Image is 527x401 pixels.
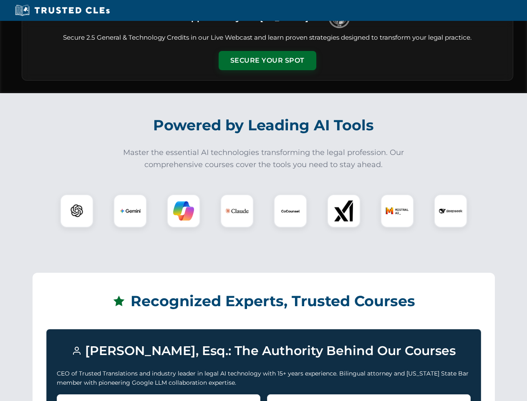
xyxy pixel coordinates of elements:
[381,194,414,228] div: Mistral AI
[57,340,471,362] h3: [PERSON_NAME], Esq.: The Authority Behind Our Courses
[57,369,471,388] p: CEO of Trusted Translations and industry leader in legal AI technology with 15+ years experience....
[434,194,467,228] div: DeepSeek
[46,287,481,316] h2: Recognized Experts, Trusted Courses
[327,194,361,228] div: xAI
[120,200,141,221] img: Gemini Logo
[33,111,495,140] h2: Powered by Leading AI Tools
[173,200,194,221] img: Copilot Logo
[274,194,307,228] div: CoCounsel
[167,194,200,228] div: Copilot
[65,199,89,223] img: ChatGPT Logo
[439,199,462,223] img: DeepSeek Logo
[60,194,93,228] div: ChatGPT
[386,199,409,223] img: Mistral AI Logo
[220,194,254,228] div: Claude
[333,200,354,221] img: xAI Logo
[32,33,503,43] p: Secure 2.5 General & Technology Credits in our Live Webcast and learn proven strategies designed ...
[13,4,112,17] img: Trusted CLEs
[225,199,249,223] img: Claude Logo
[113,194,147,228] div: Gemini
[219,51,316,70] button: Secure Your Spot
[280,200,301,221] img: CoCounsel Logo
[118,147,410,171] p: Master the essential AI technologies transforming the legal profession. Our comprehensive courses...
